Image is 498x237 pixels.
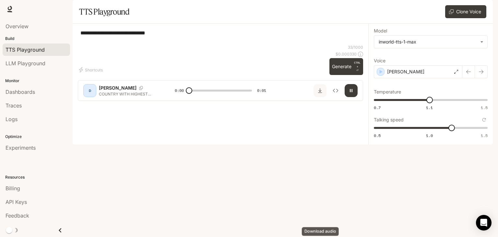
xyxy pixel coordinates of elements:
[374,105,381,110] span: 0.7
[481,133,488,138] span: 1.5
[175,87,184,94] span: 0:00
[348,44,363,50] p: 33 / 1000
[374,118,404,122] p: Talking speed
[85,85,95,96] div: D
[329,84,342,97] button: Inspect
[374,90,401,94] p: Temperature
[79,5,129,18] h1: TTS Playground
[354,61,361,69] p: CTRL +
[387,69,424,75] p: [PERSON_NAME]
[480,116,488,123] button: Reset to default
[476,215,492,231] div: Open Intercom Messenger
[374,36,487,48] div: inworld-tts-1-max
[302,227,339,236] div: Download audio
[426,105,433,110] span: 1.1
[426,133,433,138] span: 1.0
[374,58,385,63] p: Voice
[374,133,381,138] span: 0.5
[445,5,486,18] button: Clone Voice
[354,61,361,72] p: ⏎
[336,51,357,57] p: $ 0.000330
[99,91,159,97] p: COUNTRY WITH HIGHEST AVERAGE IQ?
[374,29,387,33] p: Model
[78,65,105,75] button: Shortcuts
[379,39,477,45] div: inworld-tts-1-max
[257,87,266,94] span: 0:01
[481,105,488,110] span: 1.5
[329,58,363,75] button: GenerateCTRL +⏎
[99,85,136,91] p: [PERSON_NAME]
[314,84,326,97] button: Download audio
[136,86,146,90] button: Copy Voice ID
